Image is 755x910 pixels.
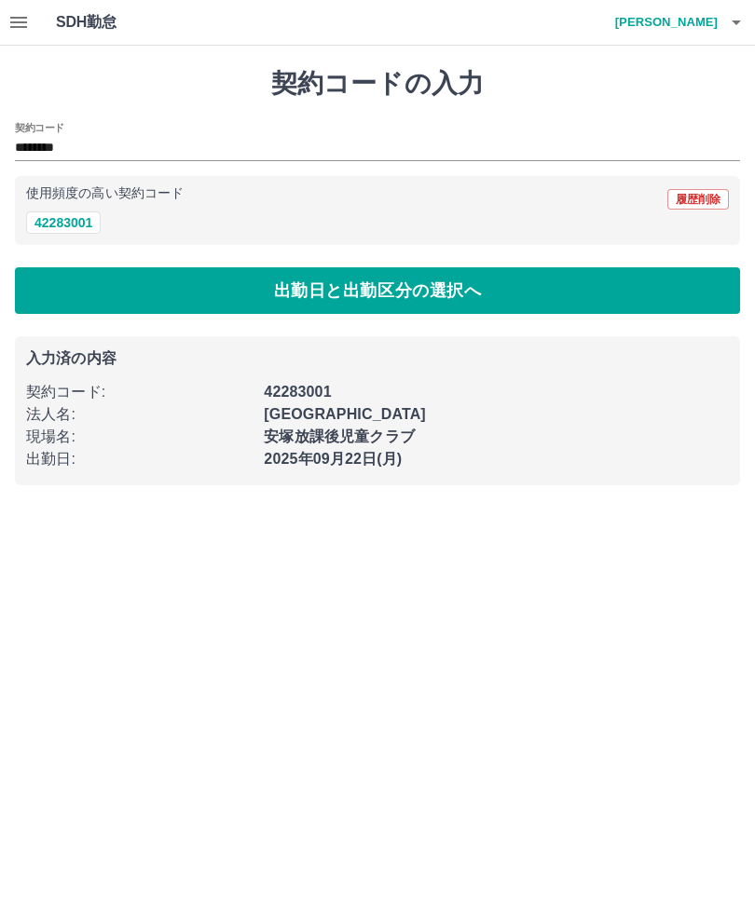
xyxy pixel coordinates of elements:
[264,384,331,400] b: 42283001
[264,451,402,467] b: 2025年09月22日(月)
[26,381,253,403] p: 契約コード :
[26,351,729,366] p: 入力済の内容
[26,187,184,200] p: 使用頻度の高い契約コード
[15,68,740,100] h1: 契約コードの入力
[26,211,101,234] button: 42283001
[264,428,415,444] b: 安塚放課後児童クラブ
[26,448,253,470] p: 出勤日 :
[15,120,64,135] h2: 契約コード
[26,426,253,448] p: 現場名 :
[264,406,426,422] b: [GEOGRAPHIC_DATA]
[667,189,729,210] button: 履歴削除
[15,267,740,314] button: 出勤日と出勤区分の選択へ
[26,403,253,426] p: 法人名 :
